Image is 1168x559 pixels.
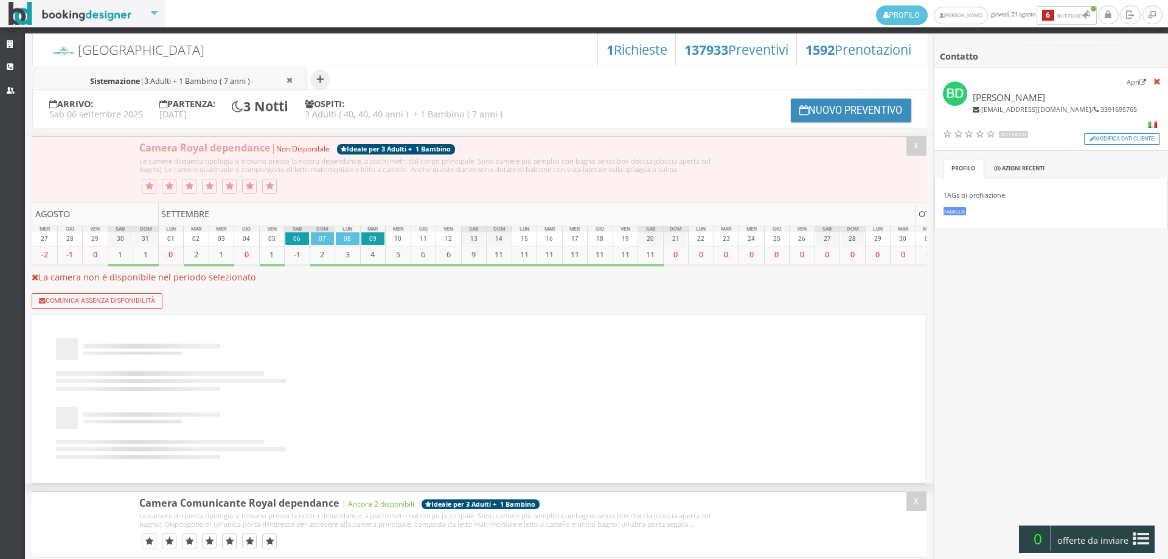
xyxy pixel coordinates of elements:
[943,82,968,106] img: Barbara Dintrono
[973,106,1137,114] h6: /
[1127,75,1146,87] a: Apri
[944,190,1007,200] span: TAGs di profilazione:
[973,91,1045,103] span: [PERSON_NAME]
[9,2,132,26] img: BookingDesigner.com
[943,128,996,141] div: Not Rated
[999,131,1028,138] span: Not Rated
[1054,531,1133,550] span: offerte da inviare
[1100,105,1137,114] span: 3391695765
[940,50,978,62] b: Contatto
[943,128,1029,141] a: Not Rated
[1024,526,1051,551] span: 0
[1084,133,1160,145] button: Modifica dati cliente
[1042,10,1054,21] b: 6
[1127,77,1146,86] small: Apri
[996,164,999,172] span: 0
[943,159,984,179] a: Profilo
[876,5,928,25] a: Profilo
[981,105,1091,114] span: [EMAIL_ADDRESS][DOMAIN_NAME]
[1037,6,1097,25] button: 6Notifiche
[934,7,988,24] a: [PERSON_NAME]
[876,5,1098,25] span: giovedì, 21 agosto
[985,159,1053,179] a: ( ) Azioni recenti
[944,207,966,215] small: Famiglie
